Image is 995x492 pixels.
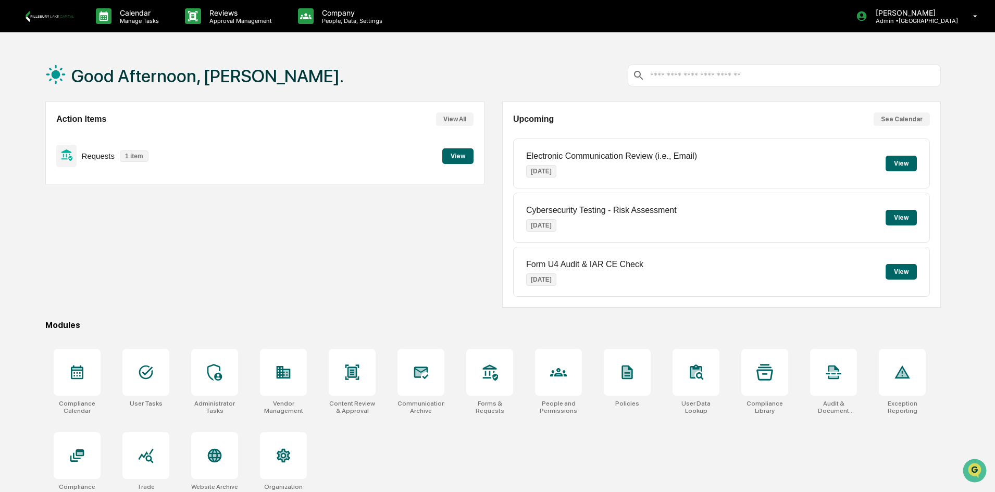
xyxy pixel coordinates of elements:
p: [DATE] [526,273,556,286]
button: View [886,264,917,280]
h2: Action Items [56,115,106,124]
div: Compliance Calendar [54,400,101,414]
h1: Good Afternoon, [PERSON_NAME]. [71,66,344,86]
div: 🗄️ [76,132,84,141]
p: Form U4 Audit & IAR CE Check [526,260,643,269]
p: [DATE] [526,219,556,232]
p: [PERSON_NAME] [867,8,958,17]
p: How can we help? [10,22,190,39]
p: Calendar [111,8,164,17]
h2: Upcoming [513,115,554,124]
a: 🗄️Attestations [71,127,133,146]
div: Forms & Requests [466,400,513,414]
span: Data Lookup [21,151,66,161]
div: 🔎 [10,152,19,160]
img: 1746055101610-c473b297-6a78-478c-a979-82029cc54cd1 [10,80,29,98]
p: Admin • [GEOGRAPHIC_DATA] [867,17,958,24]
div: 🖐️ [10,132,19,141]
p: [DATE] [526,165,556,178]
p: Electronic Communication Review (i.e., Email) [526,152,697,161]
div: Website Archive [191,483,238,490]
button: View [886,156,917,171]
div: Content Review & Approval [329,400,376,414]
div: Compliance Library [741,400,788,414]
button: View [442,148,474,164]
div: People and Permissions [535,400,582,414]
div: Administrator Tasks [191,400,238,414]
div: Modules [45,320,941,330]
a: View [442,150,474,160]
p: Requests [82,152,115,160]
div: Audit & Document Logs [810,400,857,414]
iframe: Open customer support [962,458,990,486]
a: Powered byPylon [73,176,126,184]
p: 1 item [120,150,148,162]
div: Vendor Management [260,400,307,414]
a: 🔎Data Lookup [6,147,70,166]
button: Start new chat [177,83,190,95]
p: People, Data, Settings [314,17,388,24]
p: Company [314,8,388,17]
div: User Data Lookup [673,400,719,414]
div: Start new chat [35,80,171,90]
span: Pylon [104,176,126,184]
img: logo [25,10,75,22]
div: We're available if you need us! [35,90,132,98]
div: Exception Reporting [879,400,926,414]
p: Reviews [201,8,277,17]
button: View [886,210,917,225]
p: Manage Tasks [111,17,164,24]
button: See Calendar [874,112,930,126]
div: Communications Archive [397,400,444,414]
div: User Tasks [130,400,163,407]
span: Preclearance [21,131,67,142]
span: Attestations [86,131,129,142]
div: Policies [615,400,639,407]
p: Cybersecurity Testing - Risk Assessment [526,206,677,215]
p: Approval Management [201,17,277,24]
a: 🖐️Preclearance [6,127,71,146]
button: View All [436,112,474,126]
